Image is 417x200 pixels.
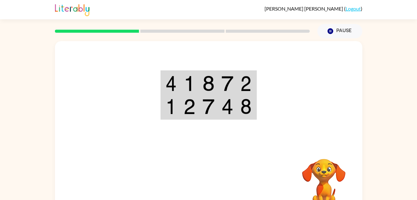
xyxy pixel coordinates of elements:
[184,99,195,114] img: 2
[240,99,252,114] img: 8
[265,6,344,12] span: [PERSON_NAME] [PERSON_NAME]
[165,76,177,91] img: 4
[165,99,177,114] img: 1
[184,76,195,91] img: 1
[240,76,252,91] img: 2
[55,2,89,16] img: Literably
[317,24,362,38] button: Pause
[265,6,362,12] div: ( )
[202,76,214,91] img: 8
[221,99,233,114] img: 4
[346,6,361,12] a: Logout
[202,99,214,114] img: 7
[221,76,233,91] img: 7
